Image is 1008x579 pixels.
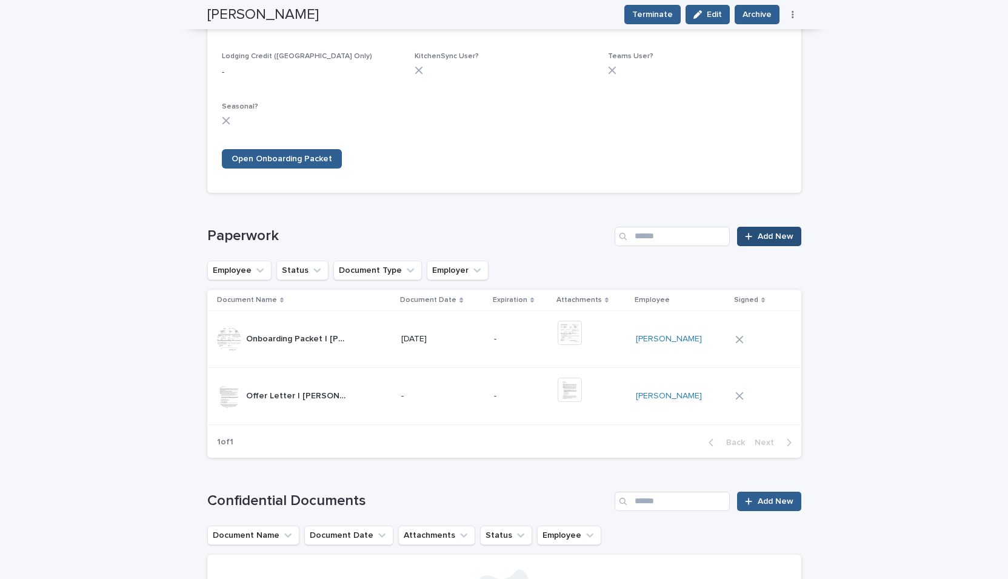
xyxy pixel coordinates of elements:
tr: Offer Letter | [PERSON_NAME] | Blue Plate TacoOffer Letter | [PERSON_NAME] | Blue Plate Taco --[P... [207,368,801,425]
button: Document Date [304,526,393,545]
button: Next [750,437,801,448]
p: Signed [734,293,758,307]
h1: Confidential Documents [207,492,610,510]
button: Employee [207,261,272,280]
button: Terminate [624,5,681,24]
p: - [494,391,548,401]
button: Document Type [333,261,422,280]
p: 1 of 1 [207,427,243,457]
button: Employer [427,261,489,280]
p: Onboarding Packet | Amaya | Blue Plate Taco [246,332,350,344]
p: - [401,391,484,401]
span: Archive [743,8,772,21]
button: Back [699,437,750,448]
span: Seasonal? [222,103,258,110]
a: Add New [737,492,801,511]
h2: [PERSON_NAME] [207,6,319,24]
span: Open Onboarding Packet [232,155,332,163]
span: Edit [707,10,722,19]
span: Add New [758,232,793,241]
p: Document Date [400,293,456,307]
span: Add New [758,497,793,506]
a: [PERSON_NAME] [636,334,702,344]
p: Employee [635,293,670,307]
p: [DATE] [401,334,484,344]
span: Next [755,438,781,447]
a: Open Onboarding Packet [222,149,342,169]
a: Add New [737,227,801,246]
input: Search [615,227,730,246]
p: Attachments [556,293,602,307]
button: Status [480,526,532,545]
span: Terminate [632,8,673,21]
h1: Paperwork [207,227,610,245]
span: KitchenSync User? [415,53,479,60]
button: Status [276,261,329,280]
tr: Onboarding Packet | [PERSON_NAME] | Blue Plate TacoOnboarding Packet | [PERSON_NAME] | Blue Plate... [207,311,801,368]
button: Edit [686,5,730,24]
span: Lodging Credit ([GEOGRAPHIC_DATA] Only) [222,53,372,60]
a: [PERSON_NAME] [636,391,702,401]
button: Employee [537,526,601,545]
span: Back [719,438,745,447]
p: - [222,66,401,79]
span: Teams User? [608,53,653,60]
p: Document Name [217,293,277,307]
button: Document Name [207,526,299,545]
button: Attachments [398,526,475,545]
p: Offer Letter | Amaya | Blue Plate Taco [246,389,350,401]
p: Expiration [493,293,527,307]
p: - [494,334,548,344]
button: Archive [735,5,779,24]
input: Search [615,492,730,511]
